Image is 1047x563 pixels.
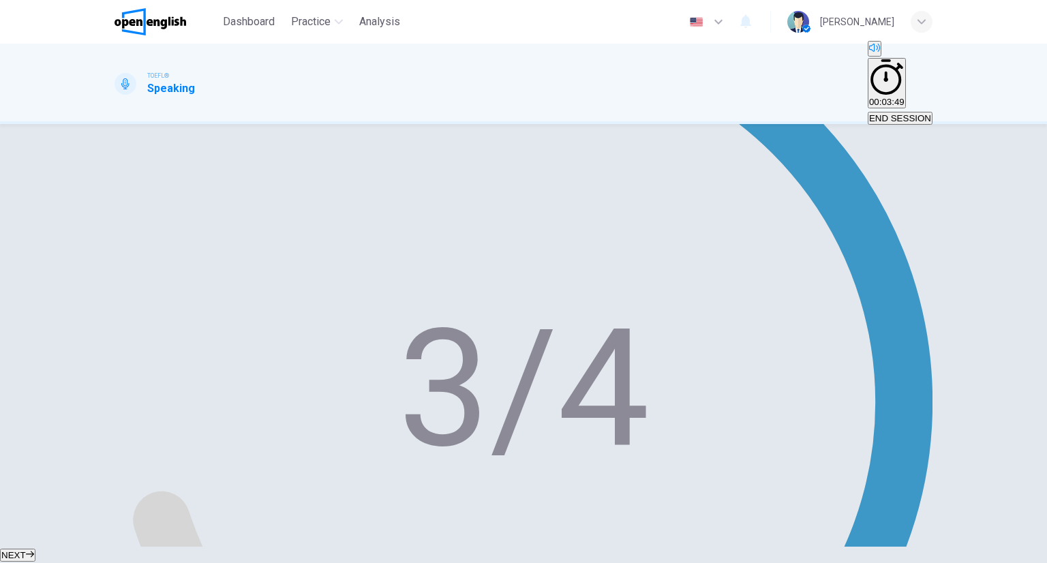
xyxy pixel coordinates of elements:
h1: Speaking [147,80,195,97]
span: NEXT [1,550,26,560]
a: OpenEnglish logo [115,8,217,35]
button: Analysis [354,10,406,34]
button: END SESSION [868,112,932,125]
img: en [688,17,705,27]
button: 00:03:49 [868,58,906,108]
div: [PERSON_NAME] [820,14,894,30]
img: Profile picture [787,11,809,33]
span: END SESSION [869,113,931,123]
span: Practice [291,14,331,30]
img: OpenEnglish logo [115,8,186,35]
button: Dashboard [217,10,280,34]
div: Hide [868,58,932,110]
div: Mute [868,41,932,58]
span: 00:03:49 [869,97,905,107]
button: Practice [286,10,348,34]
span: TOEFL® [147,71,169,80]
span: Analysis [359,14,400,30]
text: 3/4 [398,293,650,485]
span: Dashboard [223,14,275,30]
